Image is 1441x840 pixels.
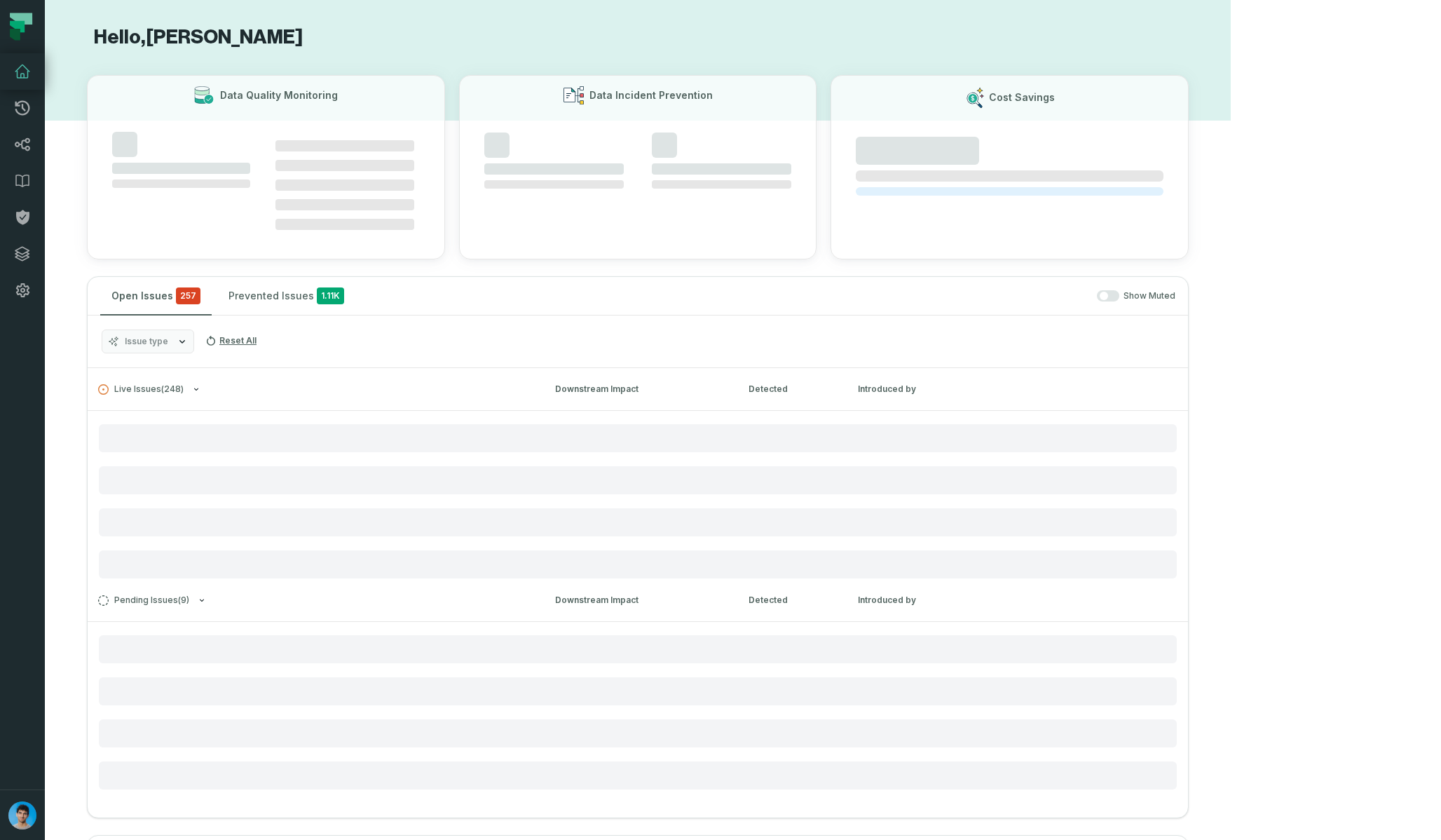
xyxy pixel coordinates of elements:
[102,330,194,353] button: Issue type
[459,75,817,259] button: Data Incident Prevention
[8,801,36,829] img: avatar of Omri Ildis
[98,384,184,395] span: Live Issues ( 248 )
[589,88,713,102] h3: Data Incident Prevention
[98,595,530,606] button: Pending Issues(9)
[125,336,168,347] span: Issue type
[831,75,1189,259] button: Cost Savings
[749,383,833,395] div: Detected
[98,384,530,395] button: Live Issues(248)
[87,75,445,259] button: Data Quality Monitoring
[555,383,723,395] div: Downstream Impact
[88,621,1188,790] div: Pending Issues(9)
[217,277,355,315] button: Prevented Issues
[176,287,200,304] span: critical issues and errors combined
[361,290,1175,302] div: Show Muted
[749,594,833,607] div: Detected
[220,88,338,102] h3: Data Quality Monitoring
[98,595,189,606] span: Pending Issues ( 9 )
[989,90,1055,104] h3: Cost Savings
[858,383,984,395] div: Introduced by
[87,25,1189,50] h1: Hello, [PERSON_NAME]
[555,594,723,607] div: Downstream Impact
[100,277,212,315] button: Open Issues
[858,594,984,607] div: Introduced by
[317,287,344,304] span: 1.11K
[88,410,1188,578] div: Live Issues(248)
[200,330,262,352] button: Reset All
